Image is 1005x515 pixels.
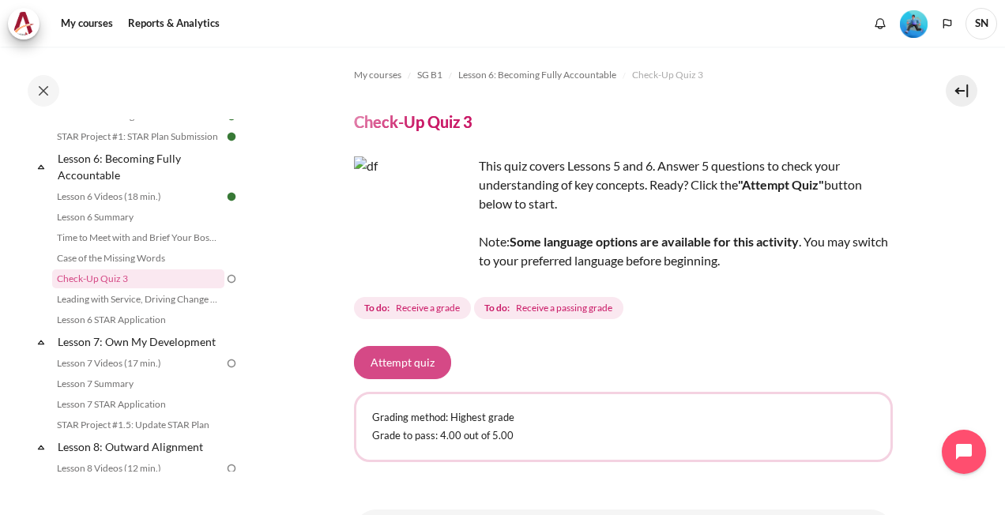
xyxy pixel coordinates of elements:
[8,8,47,39] a: Architeck Architeck
[632,68,703,82] span: Check-Up Quiz 3
[33,439,49,455] span: Collapse
[354,156,472,275] img: df
[868,12,892,36] div: Show notification window with no new notifications
[33,334,49,350] span: Collapse
[52,290,224,309] a: Leading with Service, Driving Change (Pucknalin's Story)
[965,8,997,39] a: User menu
[52,354,224,373] a: Lesson 7 Videos (17 min.)
[52,228,224,247] a: Time to Meet with and Brief Your Boss #1
[417,68,442,82] span: SG B1
[632,66,703,85] a: Check-Up Quiz 3
[738,177,824,192] strong: "Attempt Quiz"
[510,234,799,249] strong: Some language options are available for this activity
[224,356,239,370] img: To do
[354,111,472,132] h4: Check-Up Quiz 3
[354,346,451,379] button: Attempt quiz
[354,62,893,88] nav: Navigation bar
[396,301,460,315] span: Receive a grade
[900,10,928,38] img: Level #3
[52,415,224,434] a: STAR Project #1.5: Update STAR Plan
[484,301,510,315] strong: To do:
[55,331,224,352] a: Lesson 7: Own My Development
[372,410,875,426] p: Grading method: Highest grade
[52,269,224,288] a: Check-Up Quiz 3
[354,66,401,85] a: My courses
[52,459,224,478] a: Lesson 8 Videos (12 min.)
[479,234,510,249] span: Note:
[458,68,616,82] span: Lesson 6: Becoming Fully Accountable
[224,272,239,286] img: To do
[354,294,627,322] div: Completion requirements for Check-Up Quiz 3
[52,127,224,146] a: STAR Project #1: STAR Plan Submission
[52,249,224,268] a: Case of the Missing Words
[364,301,390,315] strong: To do:
[417,66,442,85] a: SG B1
[224,130,239,144] img: Done
[52,187,224,206] a: Lesson 6 Videos (18 min.)
[55,436,224,457] a: Lesson 8: Outward Alignment
[900,9,928,38] div: Level #3
[224,461,239,476] img: To do
[13,12,35,36] img: Architeck
[55,148,224,186] a: Lesson 6: Becoming Fully Accountable
[52,395,224,414] a: Lesson 7 STAR Application
[372,428,875,444] p: Grade to pass: 4.00 out of 5.00
[224,190,239,204] img: Done
[33,159,49,175] span: Collapse
[935,12,959,36] button: Languages
[894,9,934,38] a: Level #3
[458,66,616,85] a: Lesson 6: Becoming Fully Accountable
[965,8,997,39] span: SN
[55,8,119,39] a: My courses
[354,156,893,270] div: This quiz covers Lessons 5 and 6. Answer 5 questions to check your understanding of key concepts....
[52,208,224,227] a: Lesson 6 Summary
[52,374,224,393] a: Lesson 7 Summary
[354,68,401,82] span: My courses
[52,310,224,329] a: Lesson 6 STAR Application
[516,301,612,315] span: Receive a passing grade
[122,8,225,39] a: Reports & Analytics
